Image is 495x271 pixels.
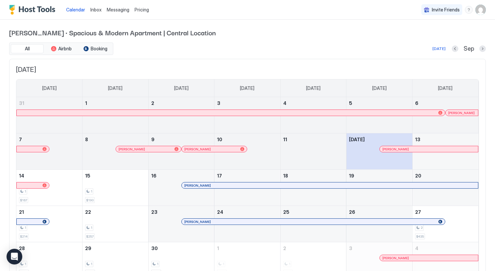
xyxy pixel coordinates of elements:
[465,6,473,14] div: menu
[16,133,82,145] a: September 7, 2025
[16,170,82,206] td: September 14, 2025
[168,79,195,97] a: Tuesday
[174,85,189,91] span: [DATE]
[448,111,475,115] span: [PERSON_NAME]
[346,170,412,182] a: September 19, 2025
[9,42,113,55] div: tab-group
[346,206,412,242] td: September 26, 2025
[464,45,474,53] span: Sep
[349,100,352,106] span: 5
[101,79,129,97] a: Monday
[16,97,82,109] a: August 31, 2025
[91,46,107,52] span: Booking
[45,44,78,53] button: Airbnb
[283,137,287,142] span: 11
[280,133,346,170] td: September 11, 2025
[283,100,286,106] span: 4
[281,170,346,182] a: September 18, 2025
[421,226,423,230] span: 2
[412,133,478,170] td: September 13, 2025
[416,234,424,239] span: $435
[85,246,91,251] span: 29
[184,183,211,188] span: [PERSON_NAME]
[349,173,354,178] span: 19
[281,133,346,145] a: September 11, 2025
[107,7,129,12] span: Messaging
[16,206,82,218] a: September 21, 2025
[479,45,486,52] button: Next month
[82,133,148,145] a: September 8, 2025
[157,262,158,266] span: 1
[214,170,280,182] a: September 17, 2025
[214,133,281,170] td: September 10, 2025
[108,85,122,91] span: [DATE]
[148,206,214,242] td: September 23, 2025
[214,97,280,109] a: September 3, 2025
[372,85,387,91] span: [DATE]
[16,97,82,133] td: August 31, 2025
[82,242,148,254] a: September 29, 2025
[415,100,418,106] span: 6
[214,206,281,242] td: September 24, 2025
[452,45,458,52] button: Previous month
[412,97,478,109] a: September 6, 2025
[214,170,281,206] td: September 17, 2025
[415,137,420,142] span: 13
[82,170,149,206] td: September 15, 2025
[412,133,478,145] a: September 13, 2025
[431,79,459,97] a: Saturday
[217,209,223,215] span: 24
[151,209,157,215] span: 23
[82,170,148,182] a: September 15, 2025
[86,198,94,202] span: $190
[85,100,87,106] span: 1
[412,170,478,206] td: September 20, 2025
[415,246,418,251] span: 4
[280,97,346,133] td: September 4, 2025
[240,85,254,91] span: [DATE]
[148,170,214,206] td: September 16, 2025
[82,97,148,109] a: September 1, 2025
[16,66,479,74] span: [DATE]
[346,97,412,109] a: September 5, 2025
[346,133,412,145] a: September 12, 2025
[149,97,214,109] a: September 2, 2025
[346,206,412,218] a: September 26, 2025
[283,173,288,178] span: 18
[382,256,409,260] span: [PERSON_NAME]
[151,173,156,178] span: 16
[283,246,286,251] span: 2
[42,85,57,91] span: [DATE]
[66,6,85,13] a: Calendar
[151,246,158,251] span: 30
[91,226,92,230] span: 1
[135,7,149,13] span: Pricing
[184,147,244,151] div: [PERSON_NAME]
[19,209,24,215] span: 21
[349,209,355,215] span: 26
[382,147,409,151] span: [PERSON_NAME]
[25,46,30,52] span: All
[233,79,261,97] a: Wednesday
[217,173,222,178] span: 17
[217,137,222,142] span: 10
[149,170,214,182] a: September 16, 2025
[85,137,88,142] span: 8
[214,133,280,145] a: September 10, 2025
[86,234,94,239] span: $257
[85,209,91,215] span: 22
[20,198,27,202] span: $167
[151,137,155,142] span: 9
[107,6,129,13] a: Messaging
[19,246,25,251] span: 28
[90,6,101,13] a: Inbox
[79,44,112,53] button: Booking
[58,46,72,52] span: Airbnb
[217,246,219,251] span: 1
[438,85,452,91] span: [DATE]
[82,133,149,170] td: September 8, 2025
[9,27,486,37] span: [PERSON_NAME] · Spacious & Modern Apartment | Central Location
[349,246,352,251] span: 3
[9,5,58,15] div: Host Tools Logo
[16,170,82,182] a: September 14, 2025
